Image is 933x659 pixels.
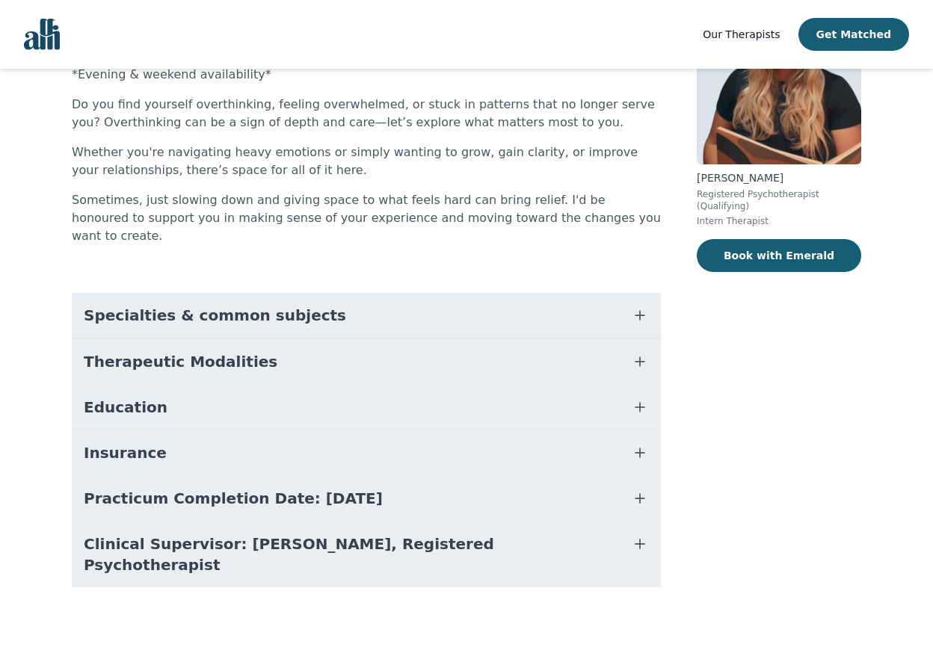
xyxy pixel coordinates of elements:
span: Practicum Completion Date: [DATE] [84,488,383,509]
p: *Evening & weekend availability* [72,66,661,84]
p: [PERSON_NAME] [697,170,861,185]
button: Education [72,385,661,430]
a: Our Therapists [703,25,780,43]
p: Sometimes, just slowing down and giving space to what feels hard can bring relief. I'd be honoure... [72,191,661,245]
span: Clinical Supervisor: [PERSON_NAME], Registered Psychotherapist [84,533,613,575]
button: Therapeutic Modalities [72,339,661,384]
button: Get Matched [798,18,909,51]
img: alli logo [24,19,60,50]
button: Book with Emerald [697,239,861,272]
button: Specialties & common subjects [72,293,661,338]
p: Whether you're navigating heavy emotions or simply wanting to grow, gain clarity, or improve your... [72,143,661,179]
button: Insurance [72,430,661,475]
p: Do you find yourself overthinking, feeling overwhelmed, or stuck in patterns that no longer serve... [72,96,661,132]
p: Intern Therapist [697,215,861,227]
span: Our Therapists [703,28,780,40]
span: Therapeutic Modalities [84,351,277,372]
span: Specialties & common subjects [84,305,346,326]
button: Practicum Completion Date: [DATE] [72,476,661,521]
span: Education [84,397,167,418]
p: Registered Psychotherapist (Qualifying) [697,188,861,212]
span: Insurance [84,442,167,463]
button: Clinical Supervisor: [PERSON_NAME], Registered Psychotherapist [72,522,661,587]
